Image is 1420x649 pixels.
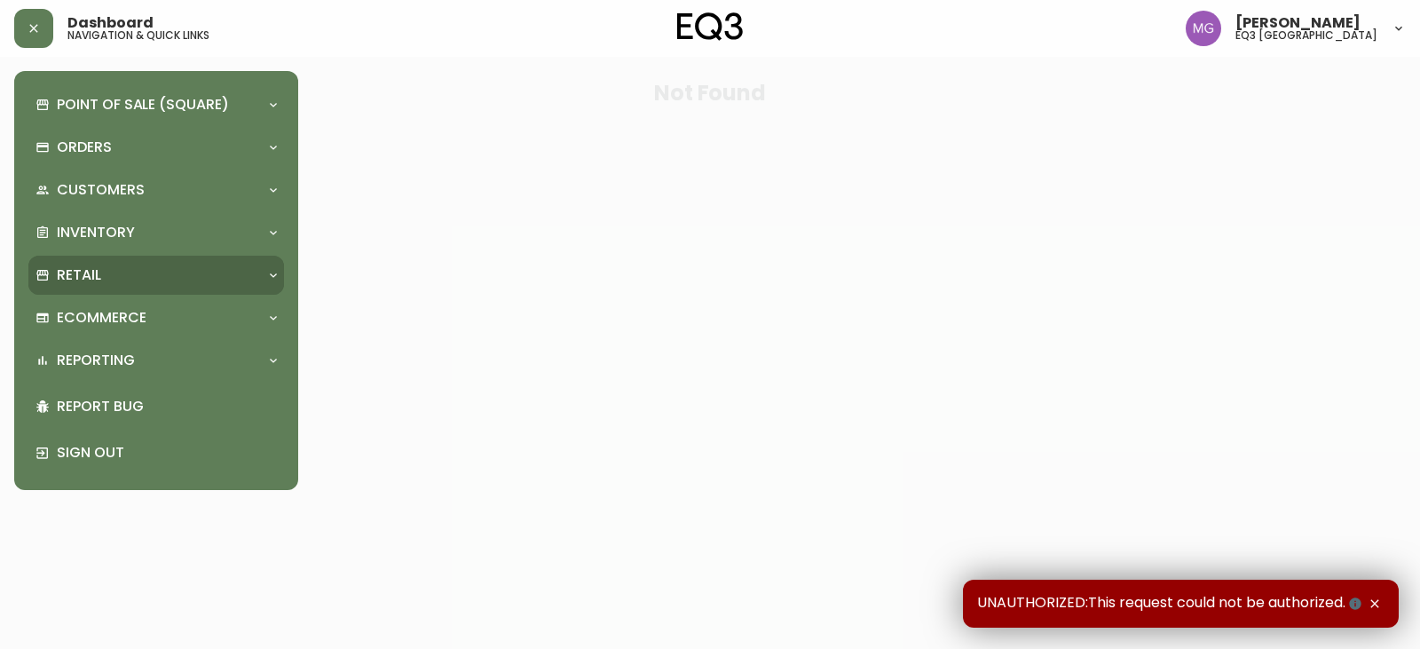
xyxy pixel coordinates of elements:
div: Retail [28,256,284,295]
div: Reporting [28,341,284,380]
img: logo [677,12,743,41]
div: Orders [28,128,284,167]
p: Point of Sale (Square) [57,95,229,115]
p: Inventory [57,223,135,242]
span: [PERSON_NAME] [1235,16,1361,30]
div: Customers [28,170,284,210]
h5: eq3 [GEOGRAPHIC_DATA] [1235,30,1377,41]
span: Dashboard [67,16,154,30]
div: Ecommerce [28,298,284,337]
div: Sign Out [28,430,284,476]
p: Customers [57,180,145,200]
p: Report Bug [57,397,277,416]
span: UNAUTHORIZED:This request could not be authorized. [977,594,1365,613]
p: Reporting [57,351,135,370]
div: Inventory [28,213,284,252]
img: de8837be2a95cd31bb7c9ae23fe16153 [1186,11,1221,46]
p: Orders [57,138,112,157]
div: Point of Sale (Square) [28,85,284,124]
p: Sign Out [57,443,277,463]
p: Ecommerce [57,308,146,328]
div: Report Bug [28,384,284,430]
h5: navigation & quick links [67,30,209,41]
p: Retail [57,265,101,285]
